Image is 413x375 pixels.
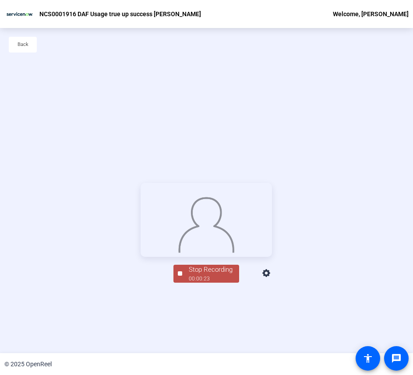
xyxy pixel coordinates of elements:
[173,265,239,283] button: Stop Recording00:00:23
[178,194,235,253] img: overlay
[189,265,233,275] div: Stop Recording
[18,38,28,51] span: Back
[333,9,409,19] div: Welcome, [PERSON_NAME]
[4,10,35,18] img: OpenReel logo
[9,37,37,53] button: Back
[363,353,373,364] mat-icon: accessibility
[189,275,233,283] div: 00:00:23
[391,353,402,364] mat-icon: message
[4,360,52,369] div: © 2025 OpenReel
[39,9,201,19] p: NCS0001916 DAF Usage true up success [PERSON_NAME]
